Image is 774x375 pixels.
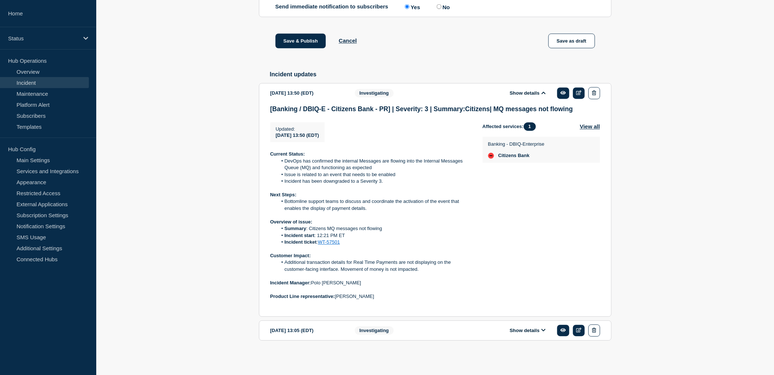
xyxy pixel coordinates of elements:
[437,4,442,9] input: No
[524,123,536,131] span: 1
[277,226,471,232] li: : Citizens MQ messages not flowing
[270,106,600,113] h3: [Banking / DBIQ-E - Citizens Bank - PR] | Severity: 3 | Summary:Citizens| MQ messages not flowing
[277,158,471,172] li: DevOps has confirmed the internal Messages are flowing into the Internal Messages Queue (MQ) and ...
[277,233,471,239] li: : 12:21 PM ET
[483,123,540,131] span: Affected services:
[488,153,494,159] div: down
[508,328,548,334] button: Show details
[580,123,600,131] button: View all
[276,3,595,10] div: Send immediate notification to subscribers
[277,178,471,185] li: Incident has been downgraded to a Severity 3.
[270,280,471,287] p: Polo [PERSON_NAME]
[270,325,344,337] div: [DATE] 13:05 (EDT)
[277,199,471,212] li: Bottomline support teams to discuss and coordinate the activation of the event that enables the d...
[8,35,79,41] p: Status
[270,294,471,300] p: [PERSON_NAME]
[435,3,450,10] label: No
[285,233,315,239] strong: Incident start
[276,3,389,10] p: Send immediate notification to subscribers
[276,127,319,132] p: Updated :
[270,219,313,225] strong: Overview of issue:
[498,153,530,159] span: Citizens Bank
[276,34,326,48] button: Save & Publish
[488,142,545,147] p: Banking - DBIQ-Enterprise
[339,38,357,44] button: Cancel
[405,4,410,9] input: Yes
[277,172,471,178] li: Issue is related to an event that needs to be enabled
[277,239,471,246] li: :
[270,152,305,157] strong: Current Status:
[276,133,319,138] span: [DATE] 13:50 (EDT)
[548,34,595,48] button: Save as draft
[270,192,297,198] strong: Next Steps:
[403,3,420,10] label: Yes
[270,280,311,286] strong: Incident Manager:
[270,72,612,78] h2: Incident updates
[270,87,344,99] div: [DATE] 13:50 (EDT)
[270,294,335,299] strong: Product Line representative:
[355,89,394,98] span: Investigating
[318,240,340,245] a: WT-57501
[270,253,311,259] strong: Customer Impact:
[285,240,317,245] strong: Incident ticket
[355,327,394,335] span: Investigating
[277,259,471,273] li: Additional transaction details for Real Time Payments are not displaying on the customer-facing i...
[285,226,306,232] strong: Summary
[508,90,548,97] button: Show details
